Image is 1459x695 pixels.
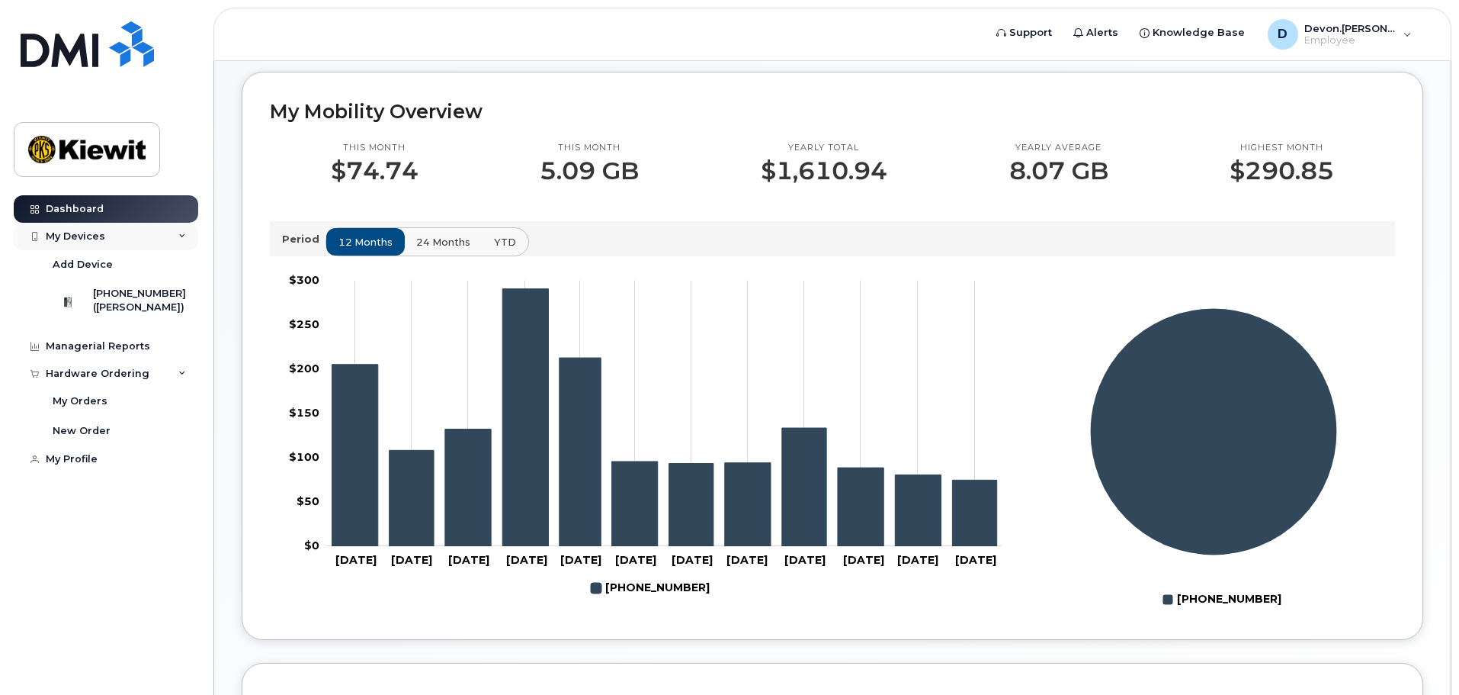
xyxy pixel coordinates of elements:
span: D [1278,25,1287,43]
a: Support [986,18,1063,48]
tspan: $0 [304,539,319,552]
g: Chart [1090,307,1338,612]
p: $1,610.94 [761,157,887,185]
p: $74.74 [331,157,418,185]
tspan: [DATE] [615,553,656,567]
span: Alerts [1086,25,1118,40]
g: Series [1090,307,1338,555]
div: Devon.Stephenson [1257,19,1422,50]
g: Chart [289,273,1002,601]
tspan: [DATE] [335,553,377,567]
tspan: [DATE] [506,553,547,567]
tspan: [DATE] [448,553,489,567]
p: This month [540,142,639,154]
tspan: $50 [297,494,319,508]
tspan: [DATE] [672,553,713,567]
tspan: [DATE] [897,553,938,567]
p: Period [282,232,325,246]
tspan: [DATE] [726,553,768,567]
g: 778-879-2250 [591,575,710,601]
tspan: [DATE] [784,553,826,567]
p: Highest month [1230,142,1334,154]
tspan: $150 [289,406,319,420]
span: Employee [1304,34,1396,47]
p: $290.85 [1230,157,1334,185]
tspan: $200 [289,362,319,375]
g: Legend [1162,587,1281,613]
span: Devon.[PERSON_NAME] [1304,22,1396,34]
tspan: $100 [289,450,319,464]
p: Yearly total [761,142,887,154]
p: 5.09 GB [540,157,639,185]
h2: My Mobility Overview [270,100,1395,123]
span: Knowledge Base [1153,25,1245,40]
g: 778-879-2250 [332,288,997,545]
span: 24 months [416,235,470,249]
tspan: [DATE] [391,553,432,567]
iframe: Messenger Launcher [1393,629,1448,684]
tspan: [DATE] [843,553,884,567]
tspan: $300 [289,273,319,287]
p: This month [331,142,418,154]
a: Knowledge Base [1129,18,1255,48]
tspan: [DATE] [560,553,601,567]
g: Legend [591,575,710,601]
span: Support [1009,25,1052,40]
tspan: $250 [289,317,319,331]
a: Alerts [1063,18,1129,48]
p: Yearly average [1009,142,1108,154]
span: YTD [494,235,516,249]
tspan: [DATE] [955,553,996,567]
p: 8.07 GB [1009,157,1108,185]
